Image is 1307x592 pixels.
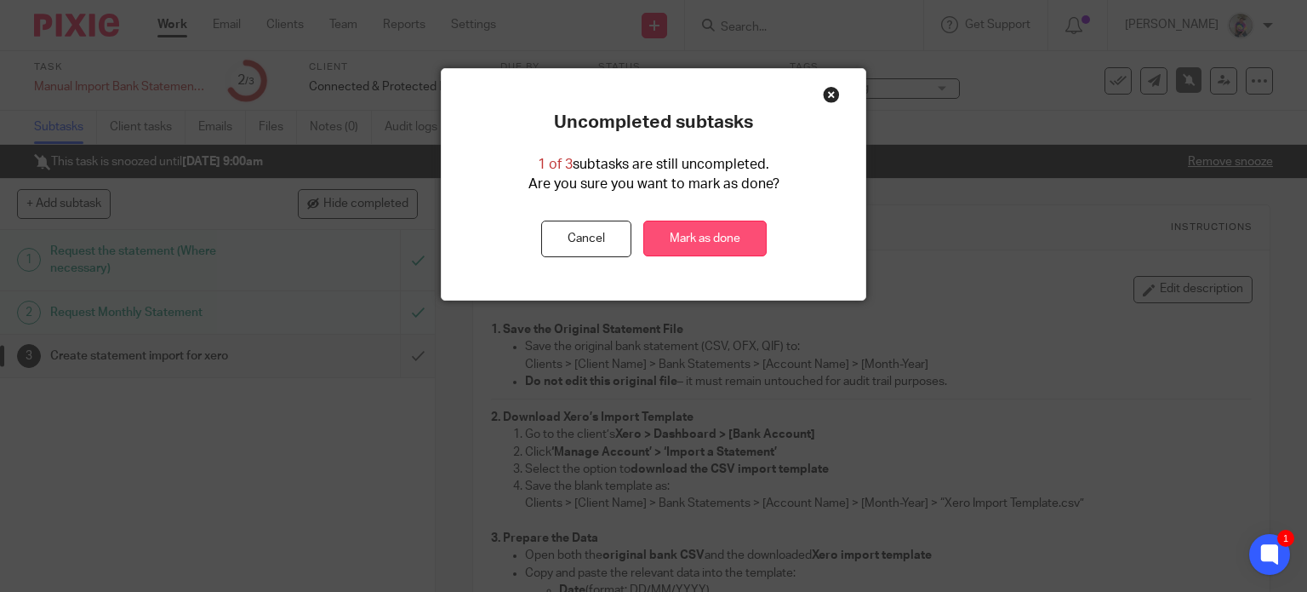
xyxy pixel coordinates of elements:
[538,158,573,171] span: 1 of 3
[541,221,631,257] button: Cancel
[823,86,840,103] div: Close this dialog window
[554,112,753,134] p: Uncompleted subtasks
[643,221,767,257] a: Mark as done
[1277,530,1294,547] div: 1
[538,155,769,175] p: subtasks are still uncompleted.
[528,175,779,194] p: Are you sure you want to mark as done?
